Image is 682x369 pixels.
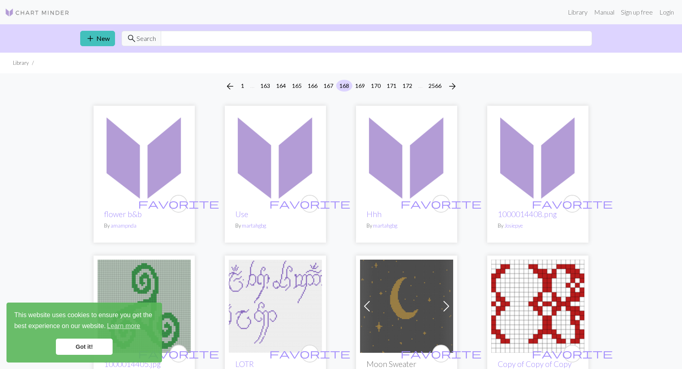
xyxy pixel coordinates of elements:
a: dismiss cookie message [56,339,113,355]
i: favourite [401,346,482,362]
a: 1000014405.jpg [98,301,191,309]
i: favourite [401,196,482,212]
span: favorite [269,197,350,210]
a: Hhh [360,151,453,159]
span: search [127,33,136,44]
a: Stary night [360,301,453,309]
button: 169 [352,80,368,92]
span: favorite [401,197,482,210]
button: 171 [384,80,400,92]
a: Sign up free [618,4,656,20]
i: favourite [138,196,219,212]
p: By [104,222,184,230]
button: favourite [432,345,450,363]
a: flower b&b [104,209,142,219]
p: By [235,222,315,230]
button: 2566 [425,80,445,92]
a: Use [235,209,248,219]
button: favourite [563,345,581,363]
button: 164 [273,80,289,92]
button: favourite [301,345,319,363]
button: 166 [305,80,321,92]
span: favorite [532,347,613,360]
span: favorite [269,347,350,360]
button: favourite [301,195,319,213]
a: amampnda [111,222,136,229]
span: arrow_forward [448,81,457,92]
a: Login [656,4,677,20]
a: Manual [591,4,618,20]
span: favorite [138,197,219,210]
button: 165 [289,80,305,92]
img: flower b&b [98,110,191,203]
a: Josiepye [504,222,523,229]
a: martahgbg [242,222,266,229]
h2: Moon Sweater [367,359,447,369]
button: favourite [563,195,581,213]
img: LOTR [229,260,322,353]
a: New [80,31,115,46]
button: 163 [257,80,273,92]
i: favourite [138,346,219,362]
button: favourite [170,345,188,363]
a: learn more about cookies [106,320,141,332]
button: 167 [320,80,337,92]
button: favourite [170,195,188,213]
span: favorite [532,197,613,210]
a: martahgbg [373,222,397,229]
a: Library [565,4,591,20]
span: add [85,33,95,44]
i: favourite [532,346,613,362]
a: 1000014408.png [491,151,584,159]
i: favourite [269,346,350,362]
img: Hhh [360,110,453,203]
span: Search [136,34,156,43]
p: By [367,222,447,230]
img: Use [229,110,322,203]
button: 170 [368,80,384,92]
img: Stary night [360,260,453,353]
a: 1000014405.jpg [104,359,161,369]
img: Logo [5,8,70,17]
i: Previous [225,81,235,91]
li: Library [13,59,29,67]
button: Next [444,80,460,93]
button: 168 [336,80,352,92]
button: favourite [432,195,450,213]
img: 1000014408.png [491,110,584,203]
button: 172 [399,80,416,92]
a: Use [229,151,322,159]
a: LOTR [229,301,322,309]
a: Hhh [367,209,381,219]
button: Previous [222,80,238,93]
i: favourite [532,196,613,212]
span: favorite [401,347,482,360]
button: 1 [238,80,247,92]
a: LOTR [235,359,254,369]
img: 1000014405.jpg [98,260,191,353]
span: arrow_back [225,81,235,92]
span: favorite [138,347,219,360]
p: By [498,222,578,230]
a: Alexandre #143 alphabet small [491,301,584,309]
i: Next [448,81,457,91]
div: cookieconsent [6,303,162,363]
i: favourite [269,196,350,212]
a: flower b&b [98,151,191,159]
span: This website uses cookies to ensure you get the best experience on our website. [14,310,154,332]
img: Alexandre #143 alphabet small [491,260,584,353]
nav: Page navigation [222,80,460,93]
a: 1000014408.png [498,209,557,219]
